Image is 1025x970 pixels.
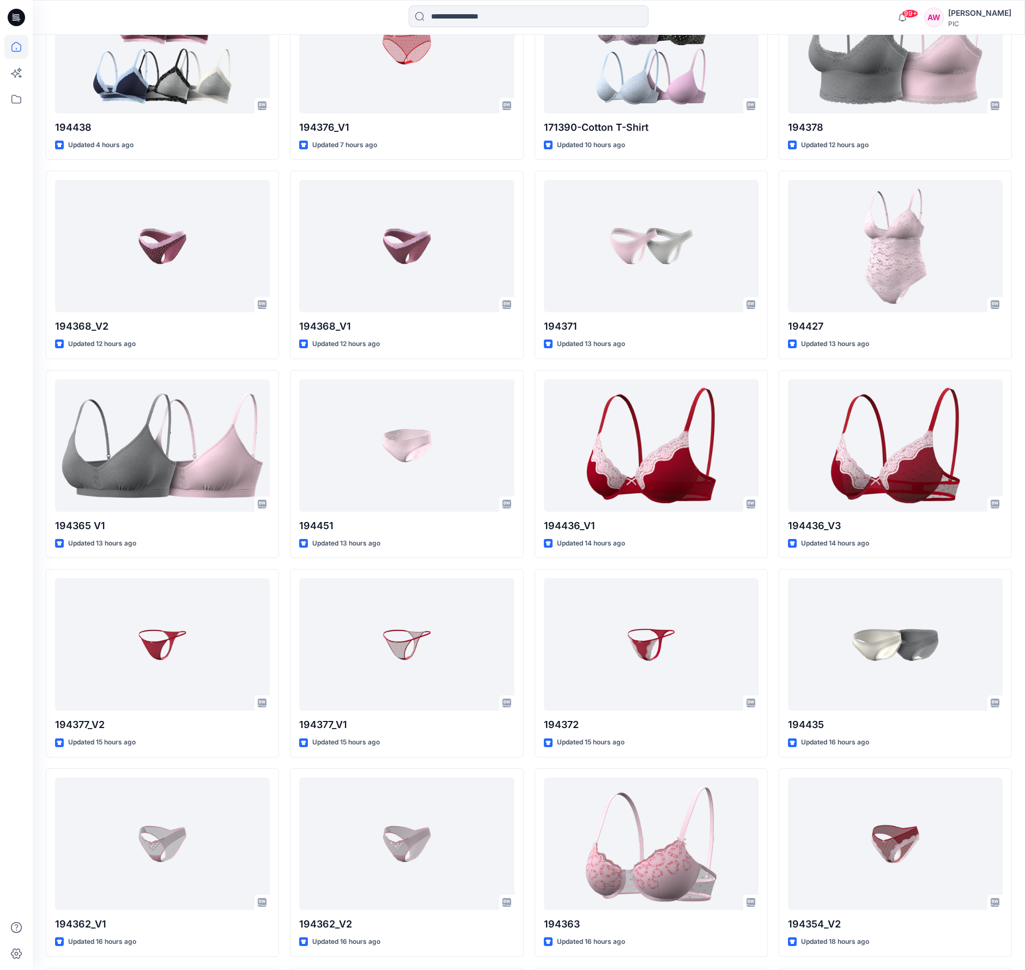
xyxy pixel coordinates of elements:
[544,578,759,711] a: 194372
[557,538,625,549] p: Updated 14 hours ago
[544,319,759,334] p: 194371
[801,338,869,350] p: Updated 13 hours ago
[788,578,1003,711] a: 194435
[299,518,514,533] p: 194451
[788,917,1003,932] p: 194354_V2
[801,140,869,151] p: Updated 12 hours ago
[312,936,380,948] p: Updated 16 hours ago
[801,936,869,948] p: Updated 18 hours ago
[68,140,134,151] p: Updated 4 hours ago
[299,578,514,711] a: 194377_V1
[924,8,944,27] div: AW
[55,578,270,711] a: 194377_V2
[312,140,377,151] p: Updated 7 hours ago
[801,737,869,748] p: Updated 16 hours ago
[299,778,514,910] a: 194362_V2
[68,936,136,948] p: Updated 16 hours ago
[544,778,759,910] a: 194363
[299,180,514,312] a: 194368_V1
[557,936,625,948] p: Updated 16 hours ago
[312,338,380,350] p: Updated 12 hours ago
[544,180,759,312] a: 194371
[299,917,514,932] p: 194362_V2
[557,140,625,151] p: Updated 10 hours ago
[788,379,1003,512] a: 194436_V3
[299,120,514,135] p: 194376_V1
[68,737,136,748] p: Updated 15 hours ago
[55,120,270,135] p: 194438
[557,737,624,748] p: Updated 15 hours ago
[788,180,1003,312] a: 194427
[299,379,514,512] a: 194451
[55,180,270,312] a: 194368_V2
[788,319,1003,334] p: 194427
[788,518,1003,533] p: 194436_V3
[788,778,1003,910] a: 194354_V2
[299,319,514,334] p: 194368_V1
[801,538,869,549] p: Updated 14 hours ago
[55,717,270,732] p: 194377_V2
[544,917,759,932] p: 194363
[312,538,380,549] p: Updated 13 hours ago
[312,737,380,748] p: Updated 15 hours ago
[55,319,270,334] p: 194368_V2
[55,379,270,512] a: 194365 V1
[948,7,1011,20] div: [PERSON_NAME]
[557,338,625,350] p: Updated 13 hours ago
[788,120,1003,135] p: 194378
[68,538,136,549] p: Updated 13 hours ago
[948,20,1011,28] div: PIC
[299,717,514,732] p: 194377_V1
[544,379,759,512] a: 194436_V1
[55,518,270,533] p: 194365 V1
[544,518,759,533] p: 194436_V1
[902,9,918,18] span: 99+
[544,120,759,135] p: 171390-Cotton T-Shirt
[55,778,270,910] a: 194362_V1
[544,717,759,732] p: 194372
[68,338,136,350] p: Updated 12 hours ago
[788,717,1003,732] p: 194435
[55,917,270,932] p: 194362_V1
